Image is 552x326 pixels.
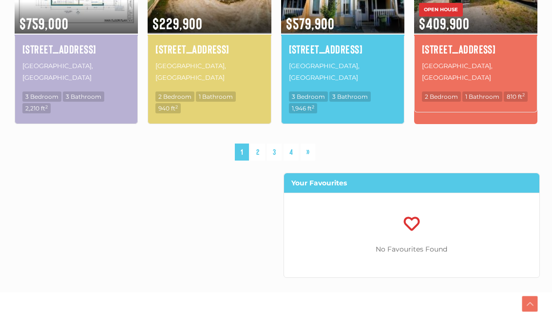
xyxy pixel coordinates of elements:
[155,103,181,113] span: 940 ft
[63,91,104,102] span: 3 Bathroom
[45,104,48,109] sup: 2
[291,179,347,187] strong: Your Favourites
[284,243,540,255] p: No Favourites Found
[329,91,371,102] span: 3 Bathroom
[289,91,328,102] span: 3 Bedroom
[422,59,530,84] p: [GEOGRAPHIC_DATA], [GEOGRAPHIC_DATA]
[22,41,130,57] a: [STREET_ADDRESS]
[289,59,397,84] p: [GEOGRAPHIC_DATA], [GEOGRAPHIC_DATA]
[422,91,461,102] span: 2 Bedroom
[522,92,525,97] sup: 2
[462,91,502,102] span: 1 Bathroom
[289,41,397,57] a: [STREET_ADDRESS]
[235,144,249,161] span: 1
[414,1,537,34] span: $409,900
[22,103,51,113] span: 2,210 ft
[289,103,317,113] span: 1,946 ft
[312,104,314,109] sup: 2
[301,144,315,161] a: »
[281,1,404,34] span: $579,900
[175,104,178,109] sup: 2
[250,144,265,161] a: 2
[196,91,236,102] span: 1 Bathroom
[15,1,138,34] span: $759,000
[504,91,528,102] span: 810 ft
[419,3,463,17] span: OPEN HOUSE
[422,41,530,57] a: [STREET_ADDRESS]
[267,144,282,161] a: 3
[22,59,130,84] p: [GEOGRAPHIC_DATA], [GEOGRAPHIC_DATA]
[155,59,263,84] p: [GEOGRAPHIC_DATA], [GEOGRAPHIC_DATA]
[148,1,271,34] span: $229,900
[284,144,299,161] a: 4
[155,41,263,57] a: [STREET_ADDRESS]
[155,91,194,102] span: 2 Bedroom
[22,91,61,102] span: 3 Bedroom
